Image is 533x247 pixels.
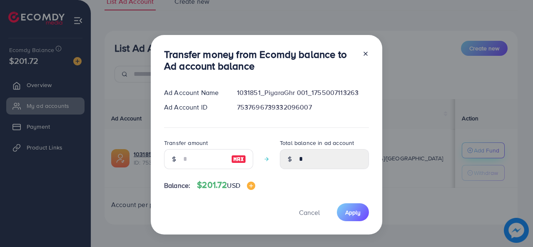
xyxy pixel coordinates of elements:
img: image [231,154,246,164]
div: Ad Account ID [157,102,230,112]
h3: Transfer money from Ecomdy balance to Ad account balance [164,48,356,72]
div: 7537696739332096007 [230,102,376,112]
label: Total balance in ad account [280,139,354,147]
span: Cancel [299,208,320,217]
div: 1031851_PiyaraGhr 001_1755007113263 [230,88,376,97]
span: Balance: [164,181,190,190]
button: Cancel [289,203,330,221]
span: USD [227,181,240,190]
span: Apply [345,208,361,217]
button: Apply [337,203,369,221]
h4: $201.72 [197,180,255,190]
label: Transfer amount [164,139,208,147]
img: image [247,182,255,190]
div: Ad Account Name [157,88,230,97]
